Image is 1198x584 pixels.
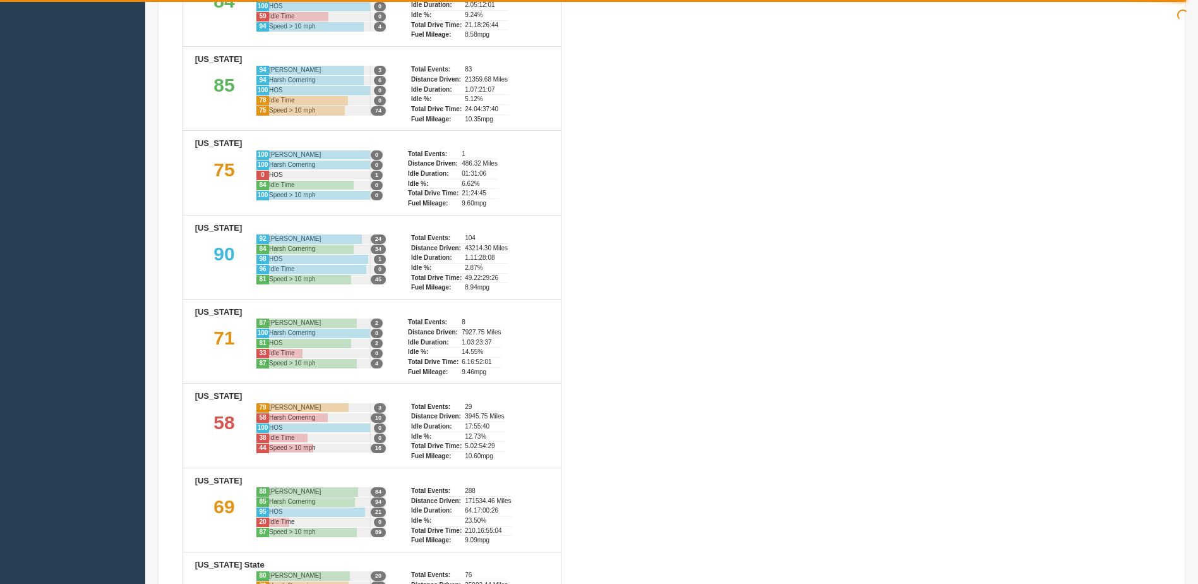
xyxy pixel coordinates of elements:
[462,318,501,327] div: 8
[465,451,504,461] div: 10.60mpg
[465,487,511,496] div: 288
[193,403,256,461] div: 58
[256,190,269,200] div: 100
[195,476,243,485] b: [US_STATE]
[374,255,386,264] span: 1
[465,114,508,125] div: 10.35mpg
[371,171,383,180] span: 1
[465,30,508,40] div: 8.58mpg
[374,403,386,413] span: 3
[411,283,462,293] div: Fuel Mileage:
[371,181,383,190] span: 0
[465,441,504,451] div: 5.02:54:29
[256,348,269,358] div: 33
[465,411,504,422] div: 3945.75 Miles
[371,508,386,517] span: 21
[465,234,508,243] div: 104
[465,104,508,114] div: 24.04:37:40
[411,487,462,496] div: Total Events:
[411,114,462,125] div: Fuel Mileage:
[465,496,511,506] div: 171534.46 Miles
[408,188,458,198] div: Total Drive Time:
[465,506,511,516] div: 64.17:00:26
[465,403,504,412] div: 29
[256,254,269,264] div: 98
[408,347,458,357] div: Idle %:
[256,170,269,180] div: 0
[462,150,498,159] div: 1
[411,422,462,432] div: Idle Duration:
[411,571,462,580] div: Total Events:
[371,497,386,507] span: 94
[256,180,269,190] div: 84
[462,357,501,367] div: 6.16:52:01
[256,106,269,116] div: 75
[408,179,458,189] div: Idle %:
[411,85,462,95] div: Idle Duration:
[256,160,269,170] div: 100
[465,422,504,432] div: 17:55:40
[256,527,269,537] div: 87
[462,327,501,338] div: 7927.75 Miles
[371,245,386,254] span: 34
[256,95,269,106] div: 78
[411,253,462,263] div: Idle Duration:
[256,443,269,453] div: 44
[411,496,462,506] div: Distance Driven:
[411,411,462,422] div: Distance Driven:
[465,243,508,253] div: 43214.30 Miles
[256,274,269,284] div: 81
[408,367,458,377] div: Fuel Mileage:
[411,451,462,461] div: Fuel Mileage:
[411,535,462,545] div: Fuel Mileage:
[256,1,269,11] div: 100
[256,264,269,274] div: 96
[374,76,386,85] span: 6
[256,11,269,21] div: 59
[195,391,243,401] b: [US_STATE]
[256,517,269,527] div: 20
[371,413,386,423] span: 10
[374,86,386,95] span: 0
[408,318,458,327] div: Total Events:
[374,518,386,527] span: 0
[374,434,386,443] span: 0
[408,169,458,179] div: Idle Duration:
[193,234,256,293] div: 90
[411,20,462,30] div: Total Drive Time:
[371,349,383,358] span: 0
[465,273,508,283] div: 49.22:29:26
[371,487,386,497] span: 84
[411,526,462,536] div: Total Drive Time:
[195,54,243,64] b: [US_STATE]
[195,560,265,569] b: [US_STATE] State
[462,198,498,209] div: 9.60mpg
[371,571,386,581] span: 20
[371,161,383,170] span: 0
[465,526,511,536] div: 210.16:55:04
[371,150,383,160] span: 0
[371,106,386,116] span: 74
[371,275,386,284] span: 45
[465,571,508,580] div: 76
[462,179,498,189] div: 6.62%
[371,329,383,338] span: 0
[374,96,386,106] span: 0
[374,66,386,75] span: 3
[256,65,269,75] div: 94
[408,198,458,209] div: Fuel Mileage:
[411,104,462,114] div: Total Drive Time:
[465,535,511,545] div: 9.09mpg
[408,338,458,348] div: Idle Duration:
[411,94,462,104] div: Idle %:
[193,487,256,545] div: 69
[462,338,501,348] div: 1.03:23:37
[256,507,269,517] div: 95
[411,516,462,526] div: Idle %:
[256,318,269,328] div: 87
[465,253,508,263] div: 1.11:28:08
[462,347,501,357] div: 14.55%
[256,21,269,32] div: 94
[465,75,508,85] div: 21359.68 Miles
[411,75,462,85] div: Distance Driven:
